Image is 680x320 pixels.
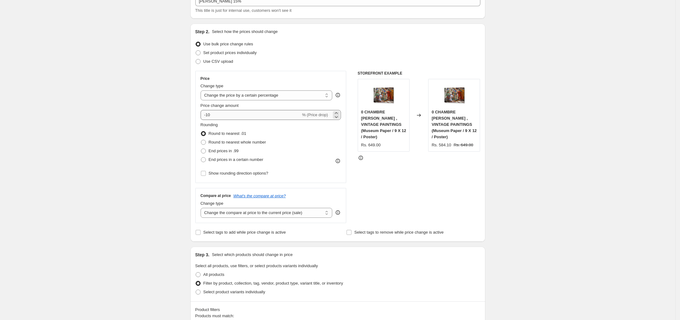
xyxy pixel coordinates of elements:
[203,42,253,46] span: Use bulk price change rules
[358,71,480,76] h6: STOREFRONT EXAMPLE
[361,142,381,148] div: Rs. 649.00
[212,252,292,258] p: Select which products should change in price
[203,230,286,235] span: Select tags to add while price change is active
[371,82,396,107] img: GALLERYWRAP-resized_68388be6-0156-4f2a-9cf4-c57fa730b2c7_80x.jpg
[201,76,210,81] h3: Price
[209,149,239,153] span: End prices in .99
[201,103,239,108] span: Price change amount
[195,263,318,268] span: Select all products, use filters, or select products variants individually
[432,110,477,139] span: 0 CHAMBRE [PERSON_NAME] , VINTAGE PAINTINGS (Museum Paper / 9 X 12 / Poster)
[203,59,233,64] span: Use CSV upload
[354,230,444,235] span: Select tags to remove while price change is active
[203,50,257,55] span: Set product prices individually
[195,307,480,313] div: Product filters
[201,122,218,127] span: Rounding
[195,313,234,318] span: Products must match:
[335,92,341,98] div: help
[432,142,451,148] div: Rs. 584.10
[442,82,467,107] img: GALLERYWRAP-resized_68388be6-0156-4f2a-9cf4-c57fa730b2c7_80x.jpg
[209,140,266,144] span: Round to nearest whole number
[201,110,301,120] input: -15
[195,252,210,258] h2: Step 3.
[212,29,278,35] p: Select how the prices should change
[195,8,292,13] span: This title is just for internal use, customers won't see it
[201,84,224,88] span: Change type
[195,29,210,35] h2: Step 2.
[203,290,265,294] span: Select product variants individually
[203,272,224,277] span: All products
[201,193,231,198] h3: Compare at price
[209,171,268,176] span: Show rounding direction options?
[361,110,406,139] span: 0 CHAMBRE [PERSON_NAME] , VINTAGE PAINTINGS (Museum Paper / 9 X 12 / Poster)
[302,112,328,117] span: % (Price drop)
[203,281,343,286] span: Filter by product, collection, tag, vendor, product type, variant title, or inventory
[209,157,263,162] span: End prices in a certain number
[209,131,246,136] span: Round to nearest .01
[233,194,286,198] button: What's the compare at price?
[335,209,341,216] div: help
[201,201,224,206] span: Change type
[454,142,473,148] strike: Rs. 649.00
